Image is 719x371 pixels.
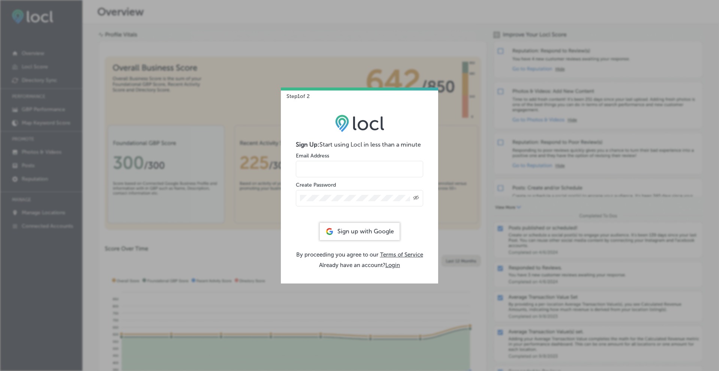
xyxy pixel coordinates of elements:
img: LOCL logo [335,114,384,132]
div: Sign up with Google [320,223,400,240]
label: Email Address [296,153,329,159]
p: Already have an account? [296,262,423,269]
span: Toggle password visibility [413,195,419,202]
p: By proceeding you agree to our [296,251,423,258]
span: Start using Locl in less than a minute [319,141,421,148]
p: Step 1 of 2 [281,88,310,99]
button: Login [385,262,400,269]
label: Create Password [296,182,336,188]
strong: Sign Up: [296,141,319,148]
a: Terms of Service [380,251,423,258]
